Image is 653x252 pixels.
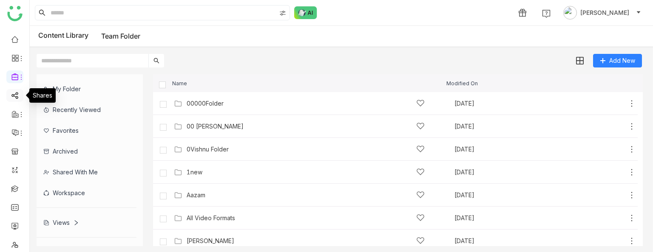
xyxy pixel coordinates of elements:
div: Favorites [37,120,136,141]
div: [DATE] [454,215,543,221]
img: Folder [174,99,182,108]
a: 00 [PERSON_NAME] [187,123,244,130]
img: Folder [174,214,182,222]
div: Views [43,219,79,226]
div: Workspace [37,182,136,203]
img: logo [7,6,23,21]
div: [DATE] [454,192,543,198]
div: [DATE] [454,146,543,152]
img: ask-buddy-normal.svg [294,6,317,19]
a: [PERSON_NAME] [187,238,234,244]
div: Shared with me [37,162,136,182]
div: Recently Viewed [37,99,136,120]
img: Folder [174,168,182,176]
div: [DATE] [454,101,543,106]
div: Shares [29,88,56,103]
button: Add New [593,54,642,67]
img: Folder [174,122,182,131]
img: avatar [563,6,577,20]
span: Modified On [446,81,478,86]
div: [DATE] [454,238,543,244]
span: [PERSON_NAME] [580,8,629,17]
div: Content Library [38,31,140,42]
a: All Video Formats [187,215,235,221]
div: Archived [37,141,136,162]
a: 1new [187,169,202,176]
img: Folder [174,145,182,154]
a: Aazam [187,192,205,199]
a: 0Vishnu Folder [187,146,229,153]
div: My Folder [37,78,136,99]
img: help.svg [542,9,551,18]
span: Name [172,81,187,86]
button: [PERSON_NAME] [562,6,643,20]
div: [DATE] [454,123,543,129]
img: search-type.svg [279,10,286,17]
span: Add New [609,56,635,65]
img: grid.svg [576,57,584,64]
img: Folder [174,191,182,199]
img: Folder [174,237,182,245]
a: 00000Folder [187,100,224,107]
a: Team Folder [101,32,140,40]
div: [DATE] [454,169,543,175]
